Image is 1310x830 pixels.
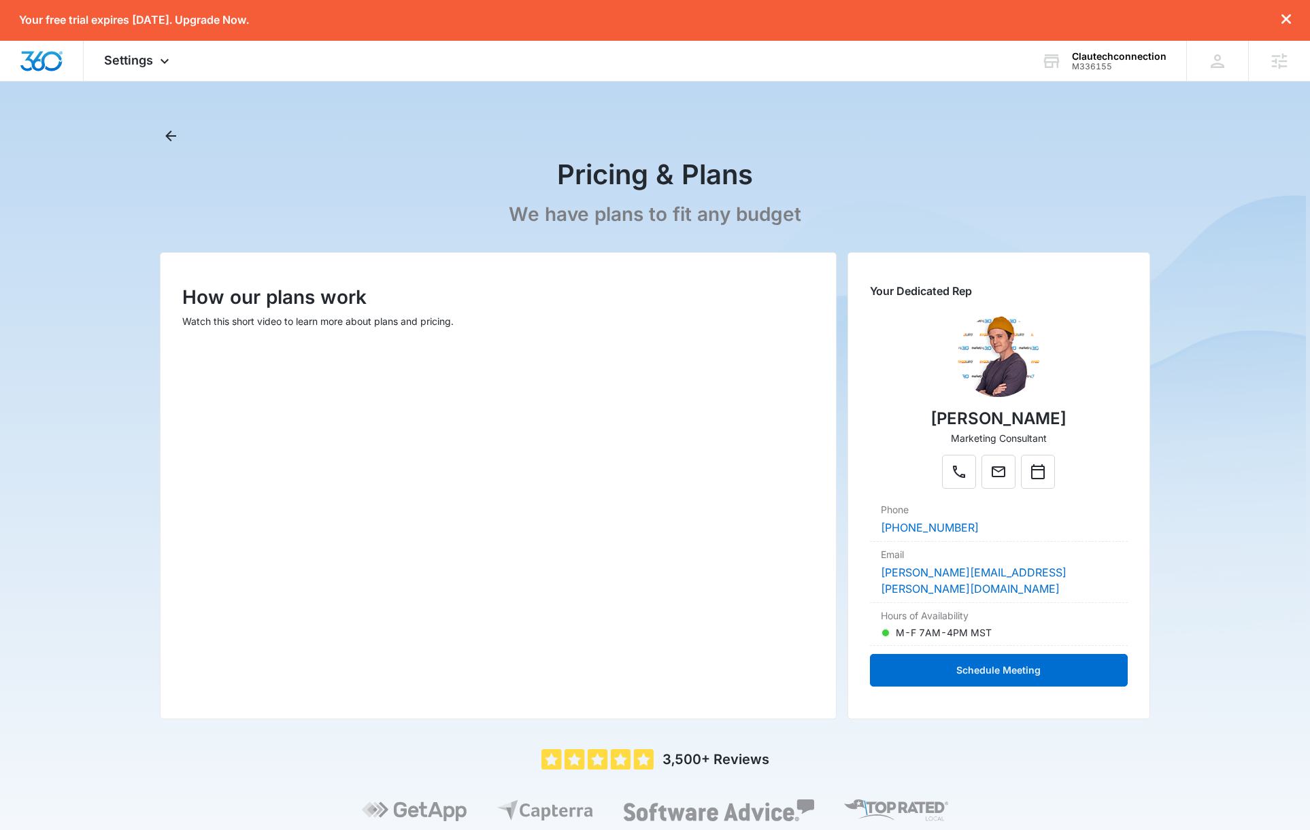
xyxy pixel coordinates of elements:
[557,158,753,192] h1: Pricing & Plans
[930,407,1067,431] p: [PERSON_NAME]
[662,749,769,770] p: 3,500+ Reviews
[844,799,948,821] img: Top Rated Local
[870,542,1128,603] div: Email[PERSON_NAME][EMAIL_ADDRESS][PERSON_NAME][DOMAIN_NAME]
[870,497,1128,542] div: Phone[PHONE_NUMBER]
[942,455,976,489] button: Phone
[881,608,1117,623] dt: Hours of Availability
[896,625,992,640] p: M-F 7AM-4PM MST
[981,455,1015,489] button: Mail
[362,799,467,821] img: GetApp
[84,41,193,81] div: Settings
[182,283,814,311] p: How our plans work
[881,547,1117,561] dt: Email
[958,315,1039,397] img: Simon Gulau
[870,283,1128,299] p: Your Dedicated Rep
[881,521,979,534] a: [PHONE_NUMBER]
[1021,455,1055,489] button: Calendar
[951,431,1047,445] p: Marketing Consultant
[104,53,153,67] span: Settings
[160,125,182,147] button: Back
[182,342,814,697] iframe: How our plans work
[624,799,814,821] img: Software Advice
[1072,51,1166,62] div: account name
[881,566,1067,595] a: [PERSON_NAME][EMAIL_ADDRESS][PERSON_NAME][DOMAIN_NAME]
[497,799,594,821] img: Capterra
[870,603,1128,646] div: Hours of AvailabilityM-F 7AM-4PM MST
[881,502,1117,517] dt: Phone
[182,314,814,328] p: Watch this short video to learn more about plans and pricing.
[1072,62,1166,71] div: account id
[1281,14,1291,27] button: dismiss this dialog
[870,654,1128,687] button: Schedule Meeting
[509,203,801,226] p: We have plans to fit any budget
[19,14,249,27] p: Your free trial expires [DATE]. Upgrade Now.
